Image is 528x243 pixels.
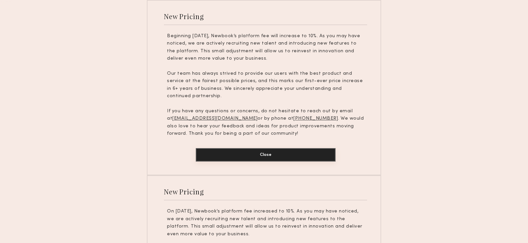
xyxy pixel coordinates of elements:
[167,70,364,100] p: Our team has always strived to provide our users with the best product and service at the fairest...
[164,187,204,196] div: New Pricing
[167,108,364,138] p: If you have any questions or concerns, do not hesitate to reach out by email at or by phone at . ...
[167,208,364,238] p: On [DATE], Newbook’s platform fee increased to 10%. As you may have noticed, we are actively recr...
[164,12,204,21] div: New Pricing
[172,116,257,121] u: [EMAIL_ADDRESS][DOMAIN_NAME]
[196,148,336,162] button: Close
[293,116,338,121] u: [PHONE_NUMBER]
[167,33,364,63] p: Beginning [DATE], Newbook’s platform fee will increase to 10%. As you may have noticed, we are ac...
